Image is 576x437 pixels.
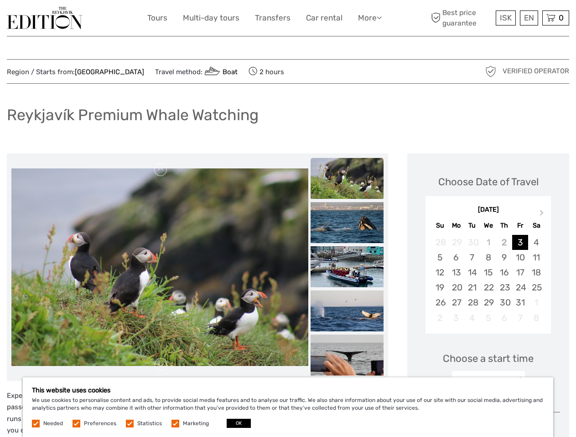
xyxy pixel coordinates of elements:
div: Choose Friday, October 24th, 2025 [512,280,528,295]
button: Next Month [535,208,550,222]
div: Choose Monday, October 13th, 2025 [448,265,464,280]
div: Fr [512,219,528,232]
div: Choose Sunday, October 5th, 2025 [432,250,448,265]
div: Choose Date of Travel [438,175,539,189]
div: Choose Friday, October 10th, 2025 [512,250,528,265]
div: Choose Tuesday, October 28th, 2025 [464,295,480,310]
div: Choose Monday, October 6th, 2025 [448,250,464,265]
img: 67148d5be6a54f439589d91362451951_slider_thumbnail.jpeg [311,335,384,376]
div: Choose Tuesday, October 7th, 2025 [464,250,480,265]
label: Needed [43,420,63,427]
label: Marketing [183,420,209,427]
label: Statistics [137,420,162,427]
div: Not available Saturday, November 8th, 2025 [528,310,544,325]
img: e376026a213c4e648caad76708dacefd_slider_thumbnail.jpeg [311,290,384,331]
div: Not available Wednesday, November 5th, 2025 [480,310,496,325]
div: [DATE] [426,205,551,215]
img: 829be1f2bc8d4cb7a4f2df01c1cc30c0_slider_thumbnail.jpeg [311,158,384,199]
div: Choose Monday, October 27th, 2025 [448,295,464,310]
label: Preferences [84,420,116,427]
span: 0 [557,13,565,22]
a: Boat [202,68,238,76]
img: verified_operator_grey_128.png [483,64,498,79]
div: Choose Friday, October 17th, 2025 [512,265,528,280]
div: Choose Saturday, October 11th, 2025 [528,250,544,265]
div: Choose Wednesday, October 8th, 2025 [480,250,496,265]
span: Choose a start time [443,351,534,366]
div: Not available Tuesday, September 30th, 2025 [464,235,480,250]
div: 11:00 [478,376,498,388]
div: Not available Monday, September 29th, 2025 [448,235,464,250]
div: Not available Sunday, November 2nd, 2025 [432,310,448,325]
h1: Reykjavík Premium Whale Watching [7,106,259,124]
div: Choose Thursday, October 30th, 2025 [496,295,512,310]
div: Not available Friday, November 7th, 2025 [512,310,528,325]
div: Choose Saturday, October 4th, 2025 [528,235,544,250]
a: [GEOGRAPHIC_DATA] [75,68,144,76]
a: Transfers [255,11,291,25]
span: ISK [500,13,512,22]
button: Open LiveChat chat widget [105,14,116,25]
img: bc19366c9304497b93c4b3c33c5c3c87_slider_thumbnail.jpeg [311,246,384,287]
a: Tours [147,11,167,25]
div: Choose Tuesday, October 21st, 2025 [464,280,480,295]
span: Travel method: [155,65,238,78]
div: Choose Wednesday, October 22nd, 2025 [480,280,496,295]
div: Choose Sunday, October 12th, 2025 [432,265,448,280]
img: The Reykjavík Edition [7,7,83,29]
div: Choose Wednesday, October 29th, 2025 [480,295,496,310]
span: Region / Starts from: [7,67,144,77]
div: Mo [448,219,464,232]
span: Best price guarantee [429,8,493,28]
div: Not available Thursday, November 6th, 2025 [496,310,512,325]
a: Car rental [306,11,342,25]
a: More [358,11,382,25]
div: EN [520,10,538,25]
div: Choose Wednesday, October 15th, 2025 [480,265,496,280]
span: Verified Operator [503,66,569,76]
span: 2 hours [249,65,284,78]
div: Choose Saturday, October 18th, 2025 [528,265,544,280]
div: Not available Tuesday, November 4th, 2025 [464,310,480,325]
div: Not available Monday, November 3rd, 2025 [448,310,464,325]
div: Not available Wednesday, October 1st, 2025 [480,235,496,250]
div: We [480,219,496,232]
p: We're away right now. Please check back later! [13,16,103,23]
div: Choose Monday, October 20th, 2025 [448,280,464,295]
div: Choose Sunday, October 26th, 2025 [432,295,448,310]
p: Experience the thrill of our original RIB boat whale watching tour, designed for small groups wit... [7,390,388,437]
div: Sa [528,219,544,232]
div: Tu [464,219,480,232]
div: Choose Tuesday, October 14th, 2025 [464,265,480,280]
div: Choose Friday, October 3rd, 2025 [512,235,528,250]
button: OK [227,419,251,428]
div: month 2025-10 [428,235,548,325]
img: 3cfbb873a97e4c5bb73a3c285b465643_slider_thumbnail.jpeg [311,202,384,243]
div: Choose Thursday, October 9th, 2025 [496,250,512,265]
div: Choose Thursday, October 16th, 2025 [496,265,512,280]
img: 829be1f2bc8d4cb7a4f2df01c1cc30c0_main_slider.jpeg [11,168,308,366]
div: Th [496,219,512,232]
h5: This website uses cookies [32,386,544,394]
div: Choose Saturday, October 25th, 2025 [528,280,544,295]
div: Not available Thursday, October 2nd, 2025 [496,235,512,250]
div: Su [432,219,448,232]
div: Choose Sunday, October 19th, 2025 [432,280,448,295]
a: Multi-day tours [183,11,239,25]
div: Not available Sunday, September 28th, 2025 [432,235,448,250]
div: We use cookies to personalise content and ads, to provide social media features and to analyse ou... [23,377,553,437]
div: Not available Saturday, November 1st, 2025 [528,295,544,310]
div: Choose Thursday, October 23rd, 2025 [496,280,512,295]
div: Choose Friday, October 31st, 2025 [512,295,528,310]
